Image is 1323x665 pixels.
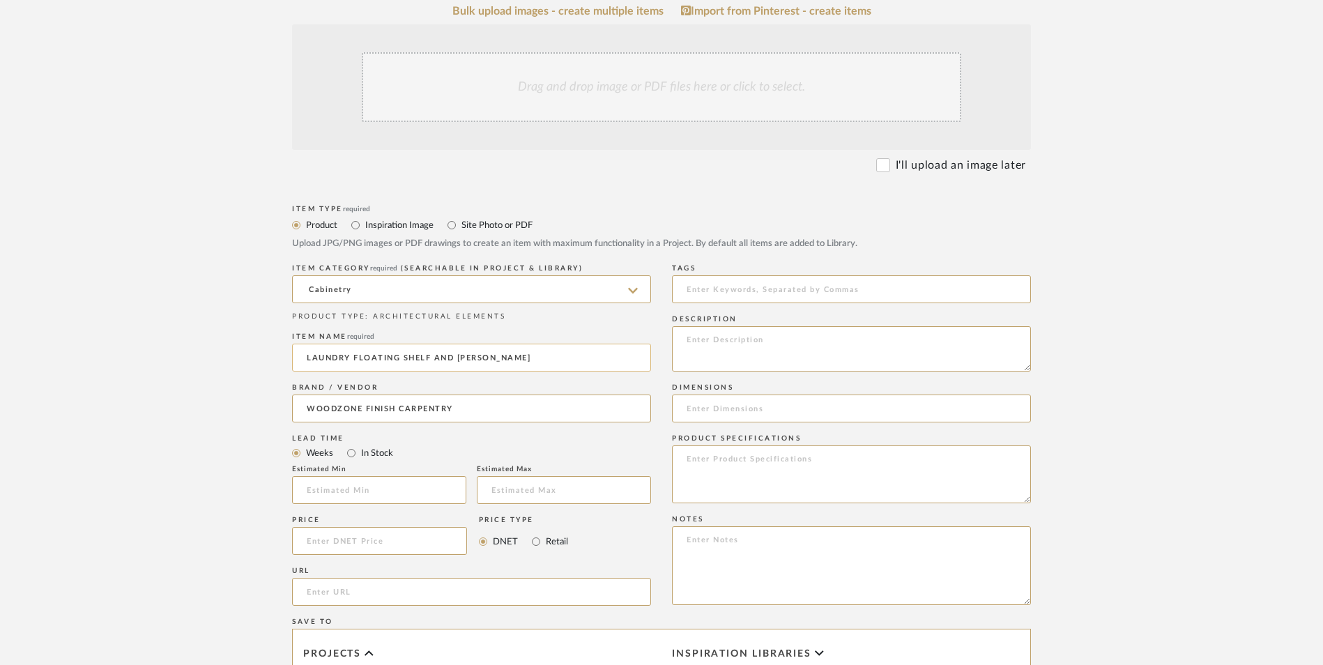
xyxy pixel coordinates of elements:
div: PRODUCT TYPE [292,312,651,322]
input: Enter Name [292,344,651,372]
mat-radio-group: Select price type [479,527,568,555]
input: Enter Keywords, Separated by Commas [672,275,1031,303]
label: In Stock [360,445,393,461]
input: Type a category to search and select [292,275,651,303]
span: required [370,265,397,272]
span: : ARCHITECTURAL ELEMENTS [365,313,505,320]
div: Upload JPG/PNG images or PDF drawings to create an item with maximum functionality in a Project. ... [292,237,1031,251]
label: I'll upload an image later [896,157,1026,174]
input: Unknown [292,395,651,422]
div: Price [292,516,467,524]
div: Dimensions [672,383,1031,392]
input: Estimated Min [292,476,466,504]
label: Site Photo or PDF [460,217,533,233]
div: Description [672,315,1031,323]
div: Brand / Vendor [292,383,651,392]
span: Projects [303,648,361,660]
input: Enter Dimensions [672,395,1031,422]
label: Retail [544,534,568,549]
label: DNET [491,534,518,549]
label: Product [305,217,337,233]
span: Inspiration libraries [672,648,811,660]
div: Item Type [292,205,1031,213]
div: Product Specifications [672,434,1031,443]
mat-radio-group: Select item type [292,216,1031,234]
input: Enter URL [292,578,651,606]
div: Item name [292,332,651,341]
div: ITEM CATEGORY [292,264,651,273]
div: Notes [672,515,1031,523]
div: Price Type [479,516,568,524]
div: Tags [672,264,1031,273]
a: Bulk upload images - create multiple items [452,6,664,17]
mat-radio-group: Select item type [292,444,651,461]
label: Weeks [305,445,333,461]
input: Estimated Max [477,476,651,504]
a: Import from Pinterest - create items [681,5,871,17]
span: (Searchable in Project & Library) [401,265,583,272]
input: Enter DNET Price [292,527,467,555]
div: Save To [292,618,1031,626]
span: required [343,206,370,213]
div: Estimated Min [292,465,466,473]
div: Lead Time [292,434,651,443]
span: required [347,333,374,340]
label: Inspiration Image [364,217,434,233]
div: URL [292,567,651,575]
div: Estimated Max [477,465,651,473]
